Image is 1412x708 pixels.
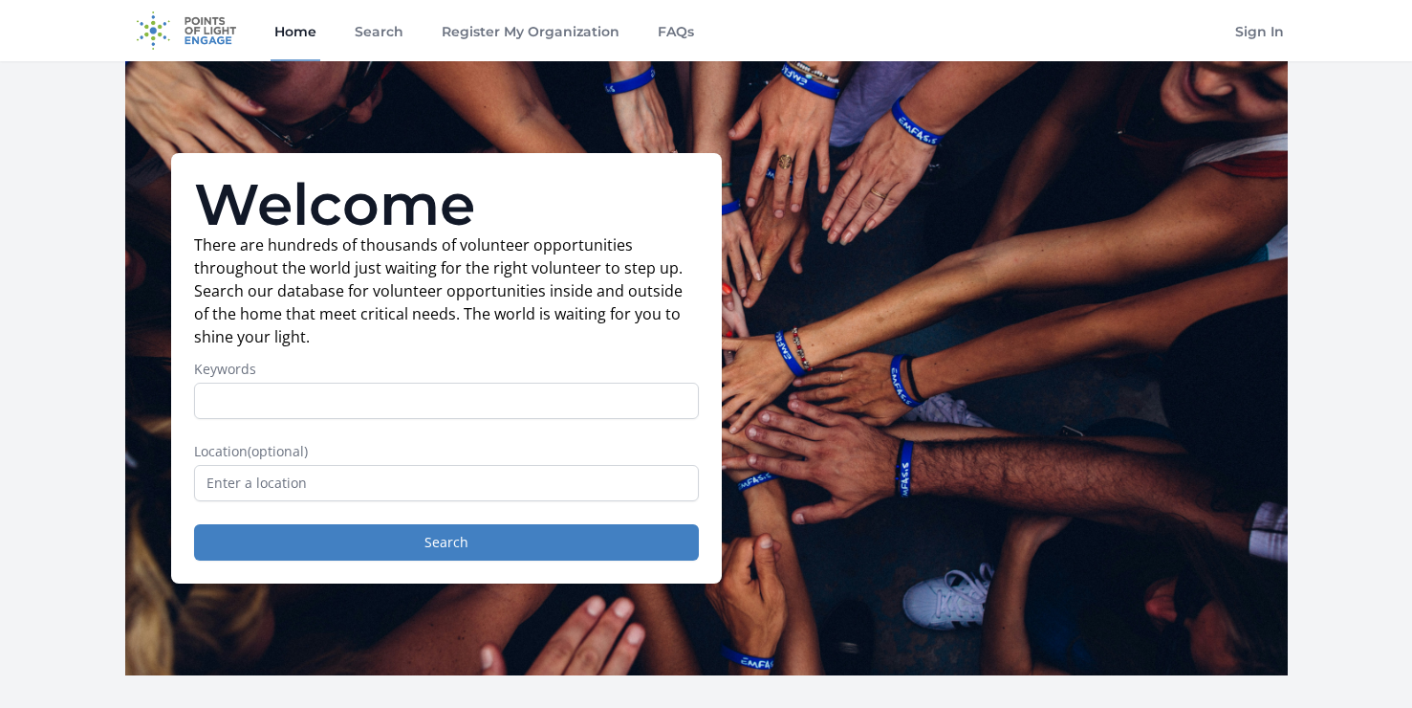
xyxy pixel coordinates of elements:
span: (optional) [248,442,308,460]
h1: Welcome [194,176,699,233]
button: Search [194,524,699,561]
label: Location [194,442,699,461]
p: There are hundreds of thousands of volunteer opportunities throughout the world just waiting for ... [194,233,699,348]
label: Keywords [194,360,699,379]
input: Enter a location [194,465,699,501]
